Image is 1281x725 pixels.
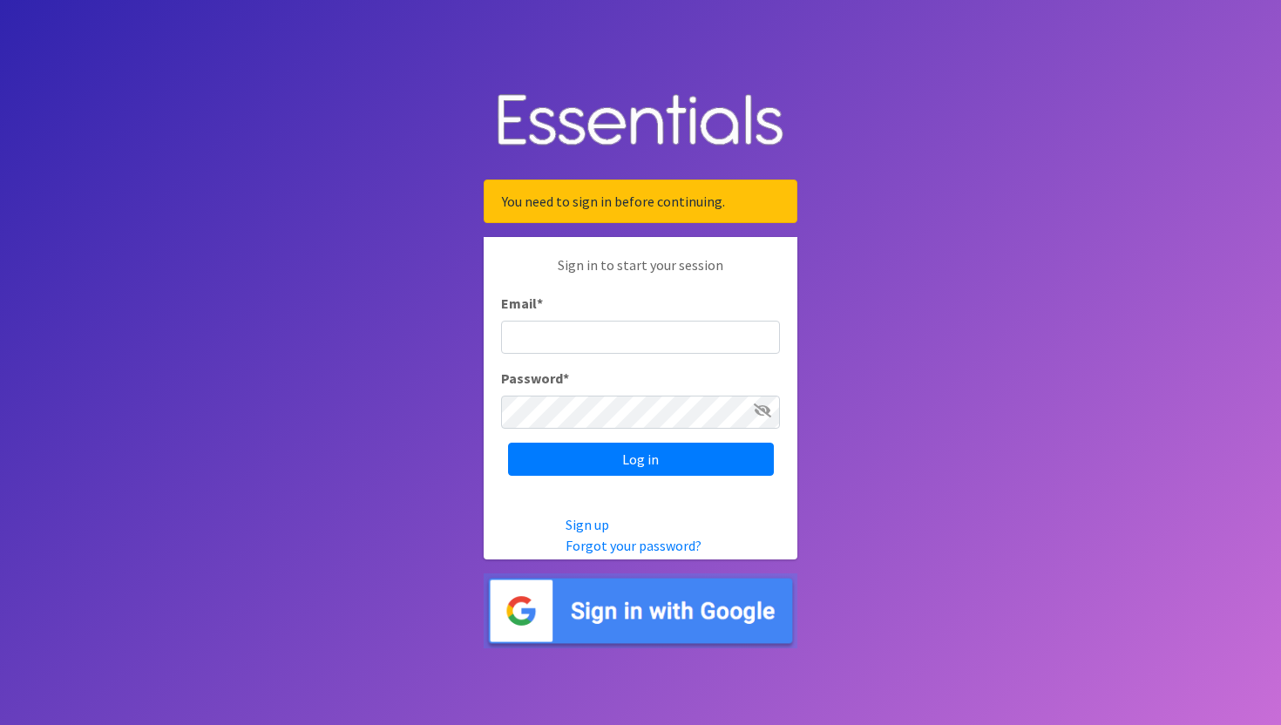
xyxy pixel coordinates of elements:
[563,369,569,387] abbr: required
[537,295,543,312] abbr: required
[484,180,797,223] div: You need to sign in before continuing.
[501,293,543,314] label: Email
[566,516,609,533] a: Sign up
[566,537,701,554] a: Forgot your password?
[501,254,780,293] p: Sign in to start your session
[484,77,797,166] img: Human Essentials
[484,573,797,649] img: Sign in with Google
[508,443,774,476] input: Log in
[501,368,569,389] label: Password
